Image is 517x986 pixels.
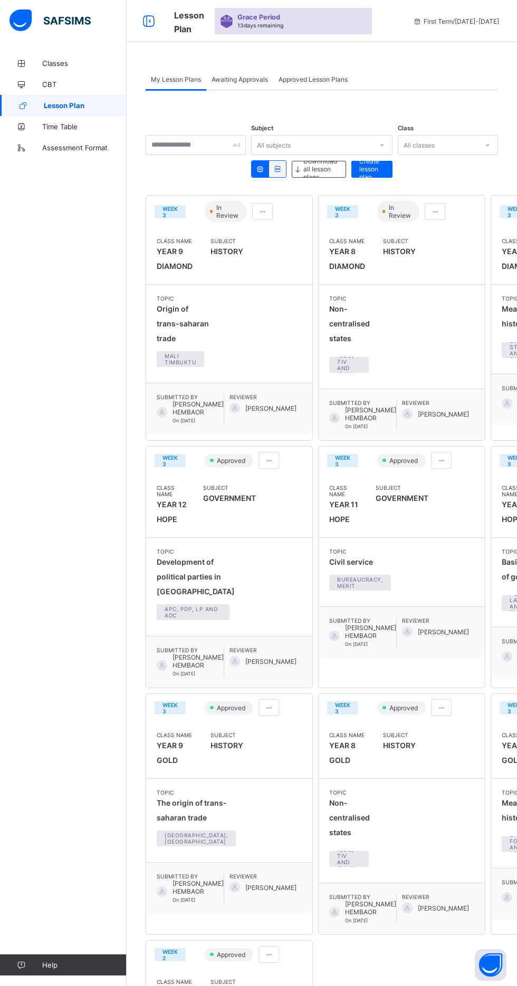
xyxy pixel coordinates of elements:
[42,122,127,131] span: Time Table
[303,157,338,181] span: Downnload all lesson plans
[345,406,396,422] span: [PERSON_NAME] HEMBAOR
[257,135,291,155] div: All subjects
[9,9,91,32] img: safsims
[279,75,348,83] span: Approved Lesson Plans
[402,894,469,900] span: Reviewer
[402,400,469,406] span: Reviewer
[413,17,499,25] span: session/term information
[212,75,268,83] span: Awaiting Approvals
[329,789,374,796] span: Topic
[329,894,396,900] span: Submitted By
[210,244,248,259] span: HISTORY
[162,949,178,961] span: WEEK 2
[157,647,224,653] span: Submitted By
[329,617,396,624] span: Submitted By
[329,238,367,244] span: Class Name
[165,832,228,845] span: [GEOGRAPHIC_DATA], [GEOGRAPHIC_DATA]
[402,617,469,624] span: Reviewer
[251,124,273,132] span: Subject
[42,59,127,67] span: Classes
[345,423,368,429] span: On [DATE]
[229,647,296,653] span: Reviewer
[388,204,415,219] span: In Review
[329,557,373,566] span: Civil service
[157,557,235,596] span: Development of political parties in [GEOGRAPHIC_DATA]
[337,576,383,589] span: bureaucracy, merit
[345,624,396,640] span: [PERSON_NAME] HEMBAOR
[157,741,183,765] span: YEAR 9 GOLD
[165,353,196,365] span: Mali Timbuktu
[335,206,350,218] span: WEEK 3
[237,13,280,21] span: Grace Period
[329,741,356,765] span: YEAR 8 GOLD
[157,548,235,555] span: Topic
[157,798,227,822] span: The origin of trans-saharan trade
[157,732,195,738] span: Class Name
[173,671,195,676] span: On [DATE]
[174,10,204,34] span: Lesson Plan
[162,455,178,467] span: WEEK 3
[42,143,127,152] span: Assessment Format
[157,789,241,796] span: Topic
[216,951,248,959] span: Approved
[404,135,435,155] div: All classes
[388,457,421,465] span: Approved
[329,548,396,555] span: Topic
[173,653,224,669] span: [PERSON_NAME] HEMBAOR
[151,75,201,83] span: My Lesson Plans
[173,400,224,416] span: [PERSON_NAME] HEMBAOR
[157,500,187,524] span: YEAR 12 HOPE
[157,247,193,270] span: YEAR 9 DIAMOND
[383,738,421,753] span: HISTORY
[376,491,428,506] span: GOVERNMENT
[203,485,256,491] span: Subject
[42,80,127,89] span: CBT
[229,394,296,400] span: Reviewer
[329,400,396,406] span: Submitted By
[215,204,242,219] span: In Review
[337,846,361,872] span: Igbo, Tiv and Idoma.
[210,238,248,244] span: Subject
[165,606,222,618] span: APC, PDP, LP and ADC
[329,247,365,270] span: YEAR 8 DIAMOND
[157,873,224,879] span: Submitted By
[335,455,350,467] span: WEEK 3
[157,295,209,302] span: Topic
[245,884,296,892] span: [PERSON_NAME]
[237,22,283,28] span: 13 days remaining
[220,15,233,28] img: sticker-purple.71386a28dfed39d6af7621340158ba97.svg
[210,732,248,738] span: Subject
[359,157,385,181] span: Create lesson plan
[173,418,195,423] span: On [DATE]
[173,897,195,903] span: On [DATE]
[162,206,178,218] span: WEEK 3
[383,732,421,738] span: Subject
[329,732,367,738] span: Class Name
[376,485,428,491] span: Subject
[245,658,296,665] span: [PERSON_NAME]
[203,491,256,506] span: GOVERNMENT
[210,738,248,753] span: HISTORY
[383,238,421,244] span: Subject
[335,702,350,714] span: WEEK 3
[418,904,469,912] span: [PERSON_NAME]
[157,979,195,985] span: Class Name
[337,352,361,378] span: Igbo, Tiv and Idoma.
[383,244,421,259] span: HISTORY
[162,702,178,714] span: WEEK 3
[345,641,368,647] span: On [DATE]
[210,979,248,985] span: Subject
[157,304,209,343] span: Origin of trans-saharan trade
[173,879,224,895] span: [PERSON_NAME] HEMBAOR
[329,500,358,524] span: YEAR 11 HOPE
[329,295,374,302] span: Topic
[398,124,414,132] span: Class
[329,304,370,343] span: Non-centralised states
[157,485,187,497] span: Class Name
[418,628,469,636] span: [PERSON_NAME]
[229,873,296,879] span: Reviewer
[345,917,368,923] span: On [DATE]
[345,900,396,916] span: [PERSON_NAME] HEMBAOR
[388,704,421,712] span: Approved
[216,704,248,712] span: Approved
